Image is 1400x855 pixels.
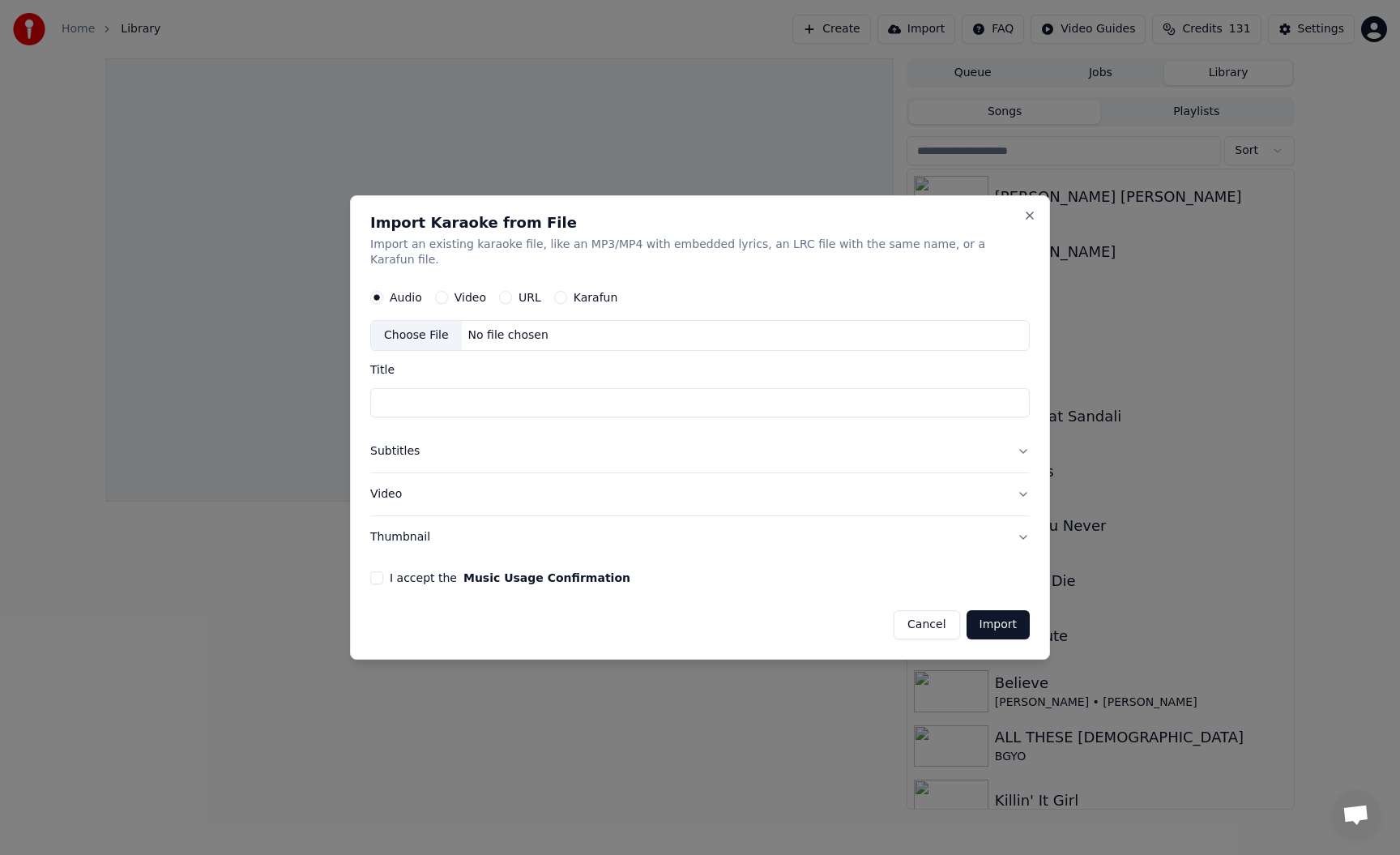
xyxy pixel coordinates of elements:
[463,572,630,584] button: I accept the
[390,293,422,304] label: Audio
[967,610,1030,639] button: Import
[370,237,1030,269] p: Import an existing karaoke file, like an MP3/MP4 with embedded lyrics, an LRC file with the same ...
[390,572,630,584] label: I accept the
[574,293,618,304] label: Karafun
[370,216,1030,230] h2: Import Karaoke from File
[455,293,486,304] label: Video
[462,328,555,344] div: No file chosen
[370,516,1030,558] button: Thumbnail
[370,431,1030,473] button: Subtitles
[371,322,462,351] div: Choose File
[519,293,541,304] label: URL
[370,365,1030,376] label: Title
[894,610,959,639] button: Cancel
[370,473,1030,515] button: Video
